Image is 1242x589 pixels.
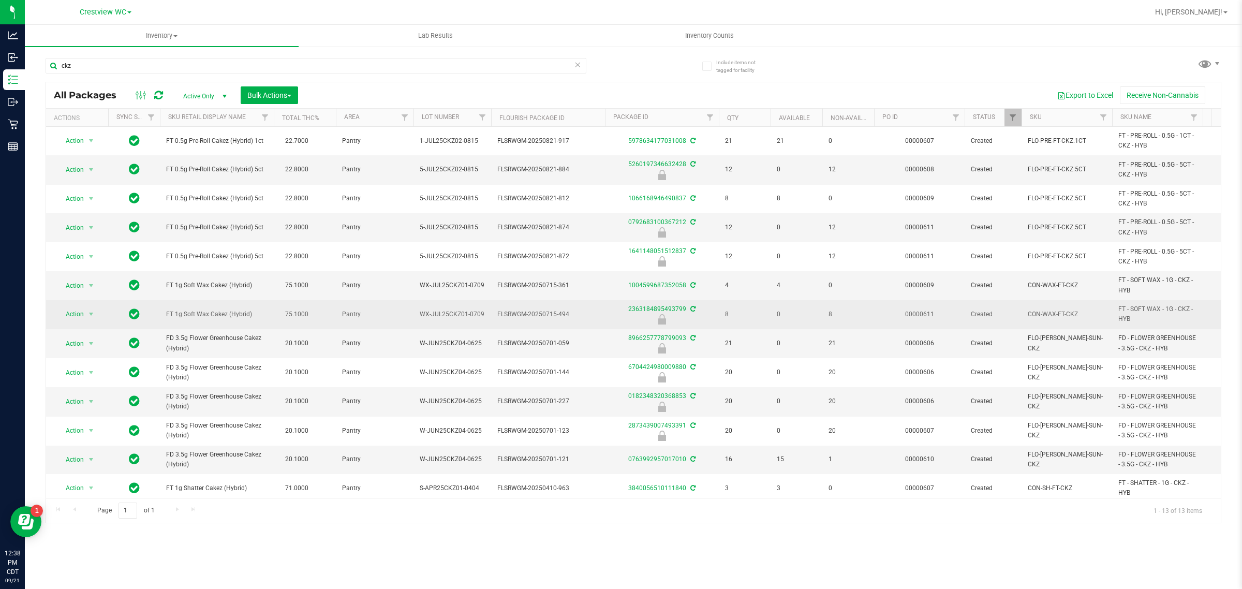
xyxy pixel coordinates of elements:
[420,281,485,290] span: WX-JUL25CKZ01-0709
[166,333,268,353] span: FD 3.5g Flower Greenhouse Cakez (Hybrid)
[628,137,686,144] a: 5978634177031008
[280,481,314,496] span: 71.0000
[725,194,764,203] span: 8
[280,191,314,206] span: 22.8000
[689,160,696,168] span: Sync from Compliance System
[280,452,314,467] span: 20.1000
[85,163,98,177] span: select
[56,452,84,467] span: Action
[166,392,268,411] span: FD 3.5g Flower Greenhouse Cakez (Hybrid)
[689,484,696,492] span: Sync from Compliance System
[420,338,485,348] span: W-JUN25CKZ04-0625
[420,136,485,146] span: 1-JUL25CKZ02-0815
[1028,333,1106,353] span: FLO-[PERSON_NAME]-SUN-CKZ
[247,91,291,99] span: Bulk Actions
[85,336,98,351] span: select
[342,310,407,319] span: Pantry
[342,194,407,203] span: Pantry
[725,252,764,261] span: 12
[129,452,140,466] span: In Sync
[396,109,413,126] a: Filter
[905,195,934,202] a: 00000609
[1155,8,1222,16] span: Hi, [PERSON_NAME]!
[497,194,599,203] span: FLSRWGM-20250821-812
[85,307,98,321] span: select
[689,218,696,226] span: Sync from Compliance System
[1120,86,1205,104] button: Receive Non-Cannabis
[829,310,868,319] span: 8
[725,136,764,146] span: 21
[166,450,268,469] span: FD 3.5g Flower Greenhouse Cakez (Hybrid)
[689,305,696,313] span: Sync from Compliance System
[129,278,140,292] span: In Sync
[777,426,816,436] span: 0
[1028,450,1106,469] span: FLO-[PERSON_NAME]-SUN-CKZ
[129,365,140,379] span: In Sync
[280,162,314,177] span: 22.8000
[628,247,686,255] a: 1641148051512837
[725,165,764,174] span: 12
[689,247,696,255] span: Sync from Compliance System
[628,282,686,289] a: 1004599687352058
[129,394,140,408] span: In Sync
[88,503,163,519] span: Page of 1
[342,281,407,290] span: Pantry
[342,165,407,174] span: Pantry
[46,58,586,73] input: Search Package ID, Item Name, SKU, Lot or Part Number...
[280,278,314,293] span: 75.1000
[777,223,816,232] span: 0
[779,114,810,122] a: Available
[628,305,686,313] a: 2363184895493799
[280,394,314,409] span: 20.1000
[829,367,868,377] span: 20
[628,218,686,226] a: 0792683100367212
[420,367,485,377] span: W-JUN25CKZ04-0625
[628,455,686,463] a: 0763992957017010
[1118,450,1196,469] span: FD - FLOWER GREENHOUSE - 3.5G - CKZ - HYB
[603,256,720,267] div: Newly Received
[777,483,816,493] span: 3
[777,396,816,406] span: 0
[829,396,868,406] span: 20
[166,252,268,261] span: FT 0.5g Pre-Roll Cakez (Hybrid) 5ct
[973,113,995,121] a: Status
[56,134,84,148] span: Action
[1028,252,1106,261] span: FLO-PRE-FT-CKZ.5CT
[727,114,738,122] a: Qty
[166,483,268,493] span: FT 1g Shatter Cakez (Hybrid)
[342,396,407,406] span: Pantry
[971,454,1015,464] span: Created
[971,165,1015,174] span: Created
[603,314,720,325] div: Newly Received
[725,483,764,493] span: 3
[829,426,868,436] span: 20
[166,421,268,440] span: FD 3.5g Flower Greenhouse Cakez (Hybrid)
[8,30,18,40] inline-svg: Analytics
[777,136,816,146] span: 21
[603,372,720,382] div: Newly Received
[342,338,407,348] span: Pantry
[628,160,686,168] a: 5260197346632428
[948,109,965,126] a: Filter
[603,431,720,441] div: Newly Received
[5,549,20,577] p: 12:38 PM CDT
[280,220,314,235] span: 22.8000
[603,343,720,354] div: Newly Received
[1028,483,1106,493] span: CON-SH-FT-CKZ
[420,396,485,406] span: W-JUN25CKZ04-0625
[1118,131,1196,151] span: FT - PRE-ROLL - 0.5G - 1CT - CKZ - HYB
[420,310,485,319] span: WX-JUL25CKZ01-0709
[129,162,140,176] span: In Sync
[689,282,696,289] span: Sync from Compliance System
[628,363,686,371] a: 6704424980009880
[8,141,18,152] inline-svg: Reports
[725,223,764,232] span: 12
[971,252,1015,261] span: Created
[1118,333,1196,353] span: FD - FLOWER GREENHOUSE - 3.5G - CKZ - HYB
[56,481,84,495] span: Action
[1028,194,1106,203] span: FLO-PRE-FT-CKZ.5CT
[497,252,599,261] span: FLSRWGM-20250821-872
[777,165,816,174] span: 0
[1120,113,1151,121] a: SKU Name
[166,165,268,174] span: FT 0.5g Pre-Roll Cakez (Hybrid) 5ct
